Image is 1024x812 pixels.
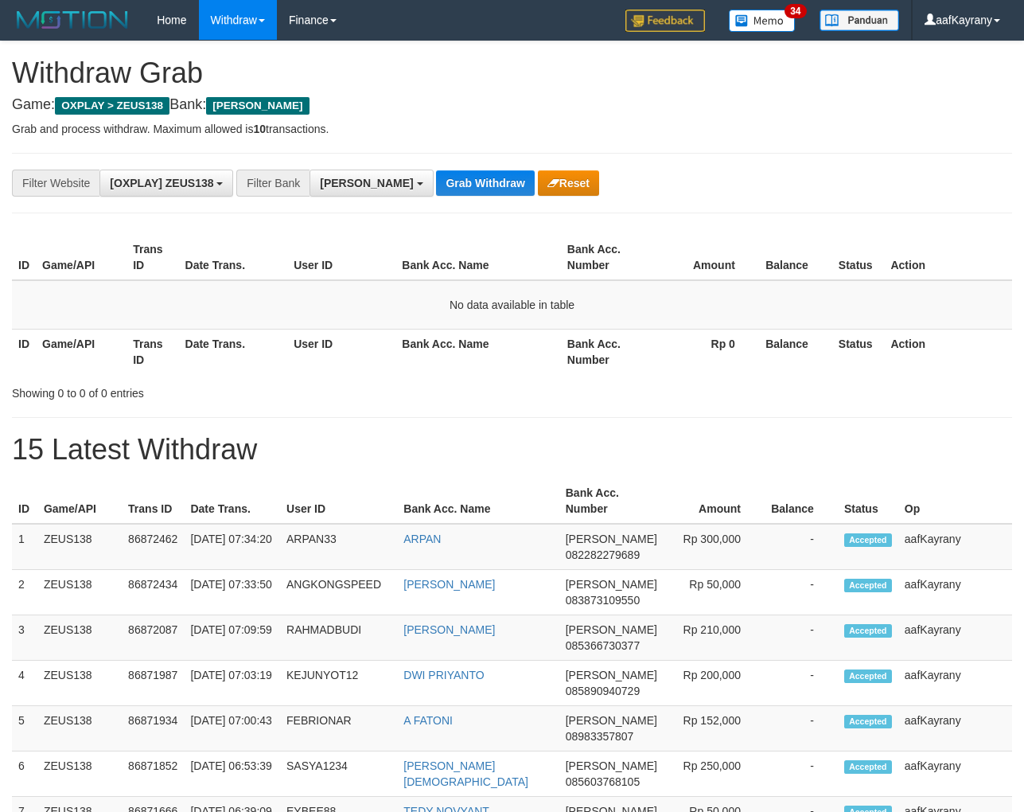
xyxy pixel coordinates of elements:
[729,10,796,32] img: Button%20Memo.svg
[759,235,832,280] th: Balance
[236,170,310,197] div: Filter Bank
[179,329,288,374] th: Date Trans.
[832,235,885,280] th: Status
[395,329,561,374] th: Bank Acc. Name
[280,524,397,570] td: ARPAN33
[765,570,838,615] td: -
[122,661,184,706] td: 86871987
[12,706,37,751] td: 5
[253,123,266,135] strong: 10
[898,706,1012,751] td: aafKayrany
[436,170,534,196] button: Grab Withdraw
[12,615,37,661] td: 3
[280,570,397,615] td: ANGKONGSPEED
[759,329,832,374] th: Balance
[397,478,559,524] th: Bank Acc. Name
[12,478,37,524] th: ID
[280,478,397,524] th: User ID
[206,97,309,115] span: [PERSON_NAME]
[37,751,122,797] td: ZEUS138
[664,661,765,706] td: Rp 200,000
[566,730,634,743] span: Copy 08983357807 to clipboard
[844,579,892,592] span: Accepted
[765,524,838,570] td: -
[664,524,765,570] td: Rp 300,000
[765,478,838,524] th: Balance
[898,570,1012,615] td: aafKayrany
[12,751,37,797] td: 6
[664,478,765,524] th: Amount
[12,570,37,615] td: 2
[12,434,1012,466] h1: 15 Latest Withdraw
[12,235,36,280] th: ID
[664,615,765,661] td: Rp 210,000
[898,661,1012,706] td: aafKayrany
[37,615,122,661] td: ZEUS138
[844,533,892,547] span: Accepted
[37,478,122,524] th: Game/API
[12,121,1012,137] p: Grab and process withdraw. Maximum allowed is transactions.
[403,578,495,591] a: [PERSON_NAME]
[395,235,561,280] th: Bank Acc. Name
[12,8,133,32] img: MOTION_logo.png
[179,235,288,280] th: Date Trans.
[36,235,127,280] th: Game/API
[37,706,122,751] td: ZEUS138
[12,661,37,706] td: 4
[287,235,395,280] th: User ID
[566,669,657,681] span: [PERSON_NAME]
[651,235,759,280] th: Amount
[844,670,892,683] span: Accepted
[664,751,765,797] td: Rp 250,000
[36,329,127,374] th: Game/API
[898,524,1012,570] td: aafKayrany
[280,706,397,751] td: FEBRIONAR
[184,661,280,706] td: [DATE] 07:03:19
[566,533,657,545] span: [PERSON_NAME]
[403,714,453,727] a: A FATONI
[184,615,280,661] td: [DATE] 07:09:59
[566,578,657,591] span: [PERSON_NAME]
[37,570,122,615] td: ZEUS138
[280,661,397,706] td: KEJUNYOT12
[884,235,1012,280] th: Action
[12,170,99,197] div: Filter Website
[37,524,122,570] td: ZEUS138
[566,714,657,727] span: [PERSON_NAME]
[122,570,184,615] td: 86872434
[12,57,1012,89] h1: Withdraw Grab
[184,478,280,524] th: Date Trans.
[625,10,705,32] img: Feedback.jpg
[561,235,652,280] th: Bank Acc. Number
[55,97,169,115] span: OXPLAY > ZEUS138
[403,533,441,545] a: ARPAN
[566,594,640,607] span: Copy 083873109550 to clipboard
[785,4,806,18] span: 34
[566,775,640,788] span: Copy 085603768105 to clipboard
[538,170,599,196] button: Reset
[898,478,1012,524] th: Op
[820,10,899,31] img: panduan.png
[561,329,652,374] th: Bank Acc. Number
[566,623,657,636] span: [PERSON_NAME]
[127,329,178,374] th: Trans ID
[765,706,838,751] td: -
[566,685,640,697] span: Copy 085890940729 to clipboard
[12,524,37,570] td: 1
[12,97,1012,113] h4: Game: Bank:
[651,329,759,374] th: Rp 0
[664,706,765,751] td: Rp 152,000
[844,715,892,728] span: Accepted
[566,759,657,772] span: [PERSON_NAME]
[844,760,892,774] span: Accepted
[310,170,433,197] button: [PERSON_NAME]
[403,669,484,681] a: DWI PRIYANTO
[122,751,184,797] td: 86871852
[184,524,280,570] td: [DATE] 07:34:20
[184,570,280,615] td: [DATE] 07:33:50
[122,706,184,751] td: 86871934
[664,570,765,615] td: Rp 50,000
[12,280,1012,330] td: No data available in table
[898,615,1012,661] td: aafKayrany
[844,624,892,638] span: Accepted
